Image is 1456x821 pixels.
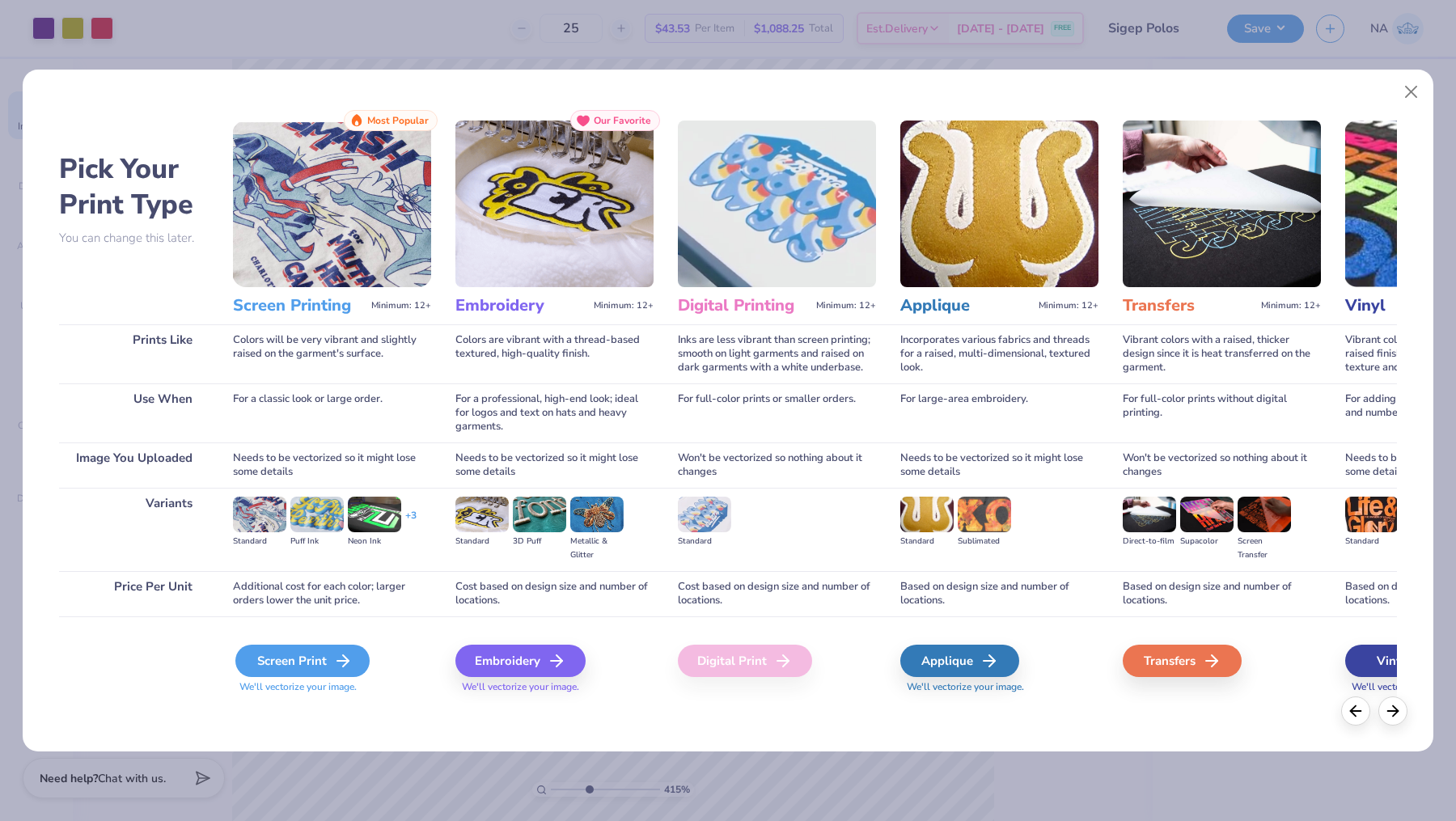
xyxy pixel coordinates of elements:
img: Standard [678,497,731,532]
div: Needs to be vectorized so it might lose some details [900,442,1098,488]
img: 3D Puff [513,497,566,532]
div: Standard [233,535,286,548]
div: Cost based on design size and number of locations. [455,571,654,616]
img: Digital Printing [678,121,876,287]
img: Standard [455,497,509,532]
div: Needs to be vectorized so it might lose some details [455,442,654,488]
div: Needs to be vectorized so it might lose some details [233,442,431,488]
span: Minimum: 12+ [371,300,431,311]
div: + 3 [405,509,417,536]
img: Sublimated [958,497,1011,532]
div: Cost based on design size and number of locations. [678,571,876,616]
span: We'll vectorize your image. [233,680,431,694]
h3: Transfers [1123,295,1255,316]
div: Transfers [1123,645,1242,677]
div: Neon Ink [348,535,401,548]
div: For large-area embroidery. [900,383,1098,442]
div: Supacolor [1180,535,1234,548]
img: Applique [900,121,1098,287]
img: Standard [900,497,954,532]
h3: Applique [900,295,1032,316]
div: Use When [59,383,209,442]
div: Applique [900,645,1019,677]
img: Neon Ink [348,497,401,532]
span: Most Popular [367,115,429,126]
img: Puff Ink [290,497,344,532]
div: Colors are vibrant with a thread-based textured, high-quality finish. [455,324,654,383]
div: Standard [678,535,731,548]
div: For a classic look or large order. [233,383,431,442]
div: For full-color prints without digital printing. [1123,383,1321,442]
img: Transfers [1123,121,1321,287]
div: Image You Uploaded [59,442,209,488]
div: Standard [455,535,509,548]
img: Standard [1345,497,1399,532]
div: Screen Transfer [1238,535,1291,562]
img: Supacolor [1180,497,1234,532]
div: Standard [1345,535,1399,548]
div: Embroidery [455,645,586,677]
img: Screen Transfer [1238,497,1291,532]
div: Inks are less vibrant than screen printing; smooth on light garments and raised on dark garments ... [678,324,876,383]
img: Metallic & Glitter [570,497,624,532]
span: We'll vectorize your image. [455,680,654,694]
div: Additional cost for each color; larger orders lower the unit price. [233,571,431,616]
div: Won't be vectorized so nothing about it changes [678,442,876,488]
div: Direct-to-film [1123,535,1176,548]
div: Vibrant colors with a raised, thicker design since it is heat transferred on the garment. [1123,324,1321,383]
p: You can change this later. [59,231,209,245]
div: For full-color prints or smaller orders. [678,383,876,442]
div: Metallic & Glitter [570,535,624,562]
div: Price Per Unit [59,571,209,616]
span: Minimum: 12+ [594,300,654,311]
div: Won't be vectorized so nothing about it changes [1123,442,1321,488]
h2: Pick Your Print Type [59,151,209,222]
span: Minimum: 12+ [1261,300,1321,311]
div: Based on design size and number of locations. [1123,571,1321,616]
div: Prints Like [59,324,209,383]
span: Minimum: 12+ [816,300,876,311]
h3: Digital Printing [678,295,810,316]
img: Embroidery [455,121,654,287]
div: Screen Print [235,645,370,677]
div: 3D Puff [513,535,566,548]
h3: Screen Printing [233,295,365,316]
button: Close [1396,77,1427,108]
div: Based on design size and number of locations. [900,571,1098,616]
img: Direct-to-film [1123,497,1176,532]
div: Incorporates various fabrics and threads for a raised, multi-dimensional, textured look. [900,324,1098,383]
div: For a professional, high-end look; ideal for logos and text on hats and heavy garments. [455,383,654,442]
h3: Embroidery [455,295,587,316]
span: Minimum: 12+ [1039,300,1098,311]
div: Variants [59,488,209,571]
div: Puff Ink [290,535,344,548]
img: Standard [233,497,286,532]
div: Standard [900,535,954,548]
div: Digital Print [678,645,812,677]
div: Colors will be very vibrant and slightly raised on the garment's surface. [233,324,431,383]
span: We'll vectorize your image. [900,680,1098,694]
img: Screen Printing [233,121,431,287]
span: Our Favorite [594,115,651,126]
div: Sublimated [958,535,1011,548]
